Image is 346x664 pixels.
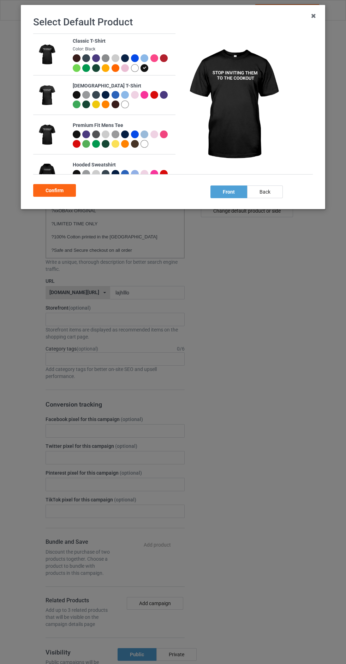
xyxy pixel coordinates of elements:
[210,185,247,198] div: front
[112,130,119,138] img: heather_texture.png
[73,46,172,52] div: Color: Black
[73,38,172,45] div: Classic T-Shirt
[73,162,172,169] div: Hooded Sweatshirt
[247,185,283,198] div: back
[73,122,172,129] div: Premium Fit Mens Tee
[33,16,313,29] h1: Select Default Product
[33,184,76,197] div: Confirm
[73,83,172,90] div: [DEMOGRAPHIC_DATA] T-Shirt
[102,54,109,62] img: heather_texture.png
